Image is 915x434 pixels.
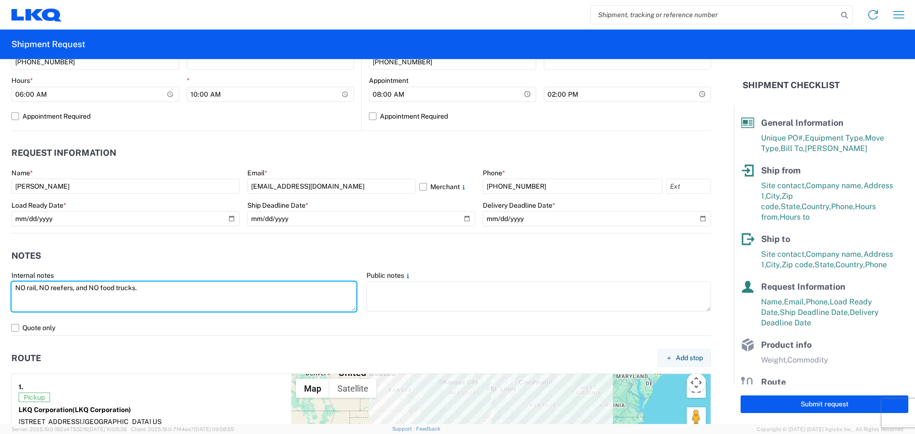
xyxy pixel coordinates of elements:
span: Country, [835,260,865,269]
h2: Route [11,353,41,363]
h2: Shipment Checklist [742,80,840,91]
span: Ship from [761,165,801,175]
span: Weight, [761,355,787,364]
h2: Notes [11,251,41,261]
label: Merchant [419,179,476,194]
span: Email, [784,297,806,306]
span: Bill To, [781,144,805,153]
label: Public notes [366,271,412,280]
span: [DATE] 10:05:38 [88,426,127,432]
h2: Request Information [11,148,116,158]
label: Ship Deadline Date [247,201,308,210]
input: Ext [666,179,711,194]
label: Email [247,169,267,177]
span: Route [761,377,786,387]
label: Appointment Required [11,109,354,124]
span: Copyright © [DATE]-[DATE] Agistix Inc., All Rights Reserved [757,425,904,434]
label: Appointment [369,76,408,85]
span: Company name, [806,181,864,190]
span: City, [766,192,782,201]
span: [STREET_ADDRESS], [19,418,83,425]
button: Show street map [296,379,329,398]
span: Zip code, [782,260,814,269]
span: Add stop [676,353,703,363]
span: Server: 2025.19.0-192a4753216 [11,426,127,432]
span: Country, [802,202,831,211]
span: Request Information [761,282,845,292]
button: Map camera controls [687,373,706,392]
span: Phone [865,260,887,269]
span: Ship Deadline Date, [780,308,850,317]
label: Quote only [11,320,711,335]
label: Internal notes [11,271,54,280]
strong: 1. [19,381,23,393]
span: Equipment Type, [805,133,865,142]
span: State, [814,260,835,269]
input: Shipment, tracking or reference number [591,6,838,24]
span: (LKQ Corporation) [72,406,131,414]
span: Pickup [19,393,50,402]
a: Support [392,426,416,432]
span: Product info [761,340,812,350]
span: Hours to [780,212,810,222]
strong: LKQ Corporation [19,406,131,414]
a: Feedback [416,426,440,432]
button: Show satellite imagery [329,379,376,398]
label: Name [11,169,33,177]
button: Drag Pegman onto the map to open Street View [687,407,706,426]
span: [DATE] 09:58:55 [194,426,234,432]
label: Phone [483,169,505,177]
button: Add stop [658,349,711,367]
span: Ship to [761,234,790,244]
label: Hours [11,76,33,85]
span: [PERSON_NAME] [805,144,867,153]
span: [GEOGRAPHIC_DATA] US [83,418,162,425]
span: Site contact, [761,250,806,259]
span: Unique PO#, [761,133,805,142]
label: Delivery Deadline Date [483,201,555,210]
span: Company name, [806,250,864,259]
span: Client: 2025.19.0-7f44ea7 [131,426,234,432]
span: Name, [761,297,784,306]
span: Site contact, [761,181,806,190]
span: General Information [761,118,844,128]
button: Submit request [741,395,908,413]
label: Appointment Required [369,109,711,124]
span: Commodity [787,355,828,364]
span: City, [766,260,782,269]
span: Phone, [831,202,855,211]
h2: Shipment Request [11,39,85,50]
span: Phone, [806,297,830,306]
span: State, [781,202,802,211]
label: Load Ready Date [11,201,66,210]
